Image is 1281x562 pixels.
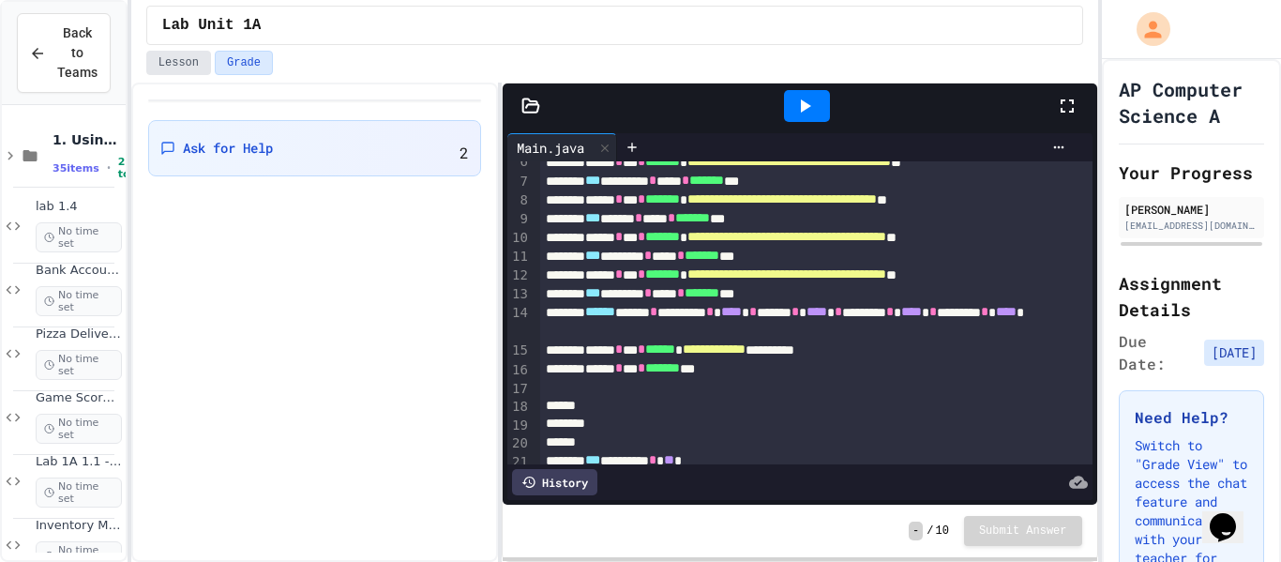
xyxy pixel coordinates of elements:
[507,248,531,266] div: 11
[1204,340,1264,366] span: [DATE]
[460,143,469,162] span: 2
[36,414,122,444] span: No time set
[118,156,145,180] span: 2h total
[507,380,531,399] div: 17
[36,390,122,406] span: Game Score Tracker
[1135,406,1248,429] h3: Need Help?
[507,434,531,453] div: 20
[107,160,111,175] span: •
[927,524,933,539] span: /
[57,23,98,83] span: Back to Teams
[215,51,273,75] button: Grade
[1202,487,1262,543] iframe: chat widget
[146,51,211,75] button: Lesson
[964,516,1082,546] button: Submit Answer
[935,524,948,539] span: 10
[507,266,531,285] div: 12
[909,522,923,540] span: -
[162,14,262,37] span: Lab Unit 1A
[507,342,531,360] div: 15
[53,162,99,175] span: 35 items
[36,454,122,470] span: Lab 1A 1.1 - 1.6
[507,173,531,191] div: 7
[36,263,122,279] span: Bank Account Fixer
[1119,330,1197,375] span: Due Date:
[507,361,531,380] div: 16
[36,222,122,252] span: No time set
[507,453,531,472] div: 21
[1119,76,1264,129] h1: AP Computer Science A
[36,350,122,380] span: No time set
[1124,219,1258,233] div: [EMAIL_ADDRESS][DOMAIN_NAME]
[36,327,122,342] span: Pizza Delivery Calculator
[36,518,122,534] span: Inventory Management System
[507,133,617,161] div: Main.java
[183,139,273,158] span: Ask for Help
[507,138,594,158] div: Main.java
[36,199,122,215] span: lab 1.4
[1117,8,1175,51] div: My Account
[36,286,122,316] span: No time set
[1124,201,1258,218] div: [PERSON_NAME]
[507,229,531,248] div: 10
[1119,270,1264,323] h2: Assignment Details
[512,469,597,495] div: History
[507,285,531,304] div: 13
[979,524,1067,539] span: Submit Answer
[507,153,531,172] div: 6
[507,398,531,417] div: 18
[507,304,531,342] div: 14
[36,478,122,508] span: No time set
[17,13,111,93] button: Back to Teams
[1119,159,1264,186] h2: Your Progress
[53,131,122,148] span: 1. Using Objects and Methods
[507,417,531,435] div: 19
[507,210,531,229] div: 9
[507,191,531,210] div: 8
